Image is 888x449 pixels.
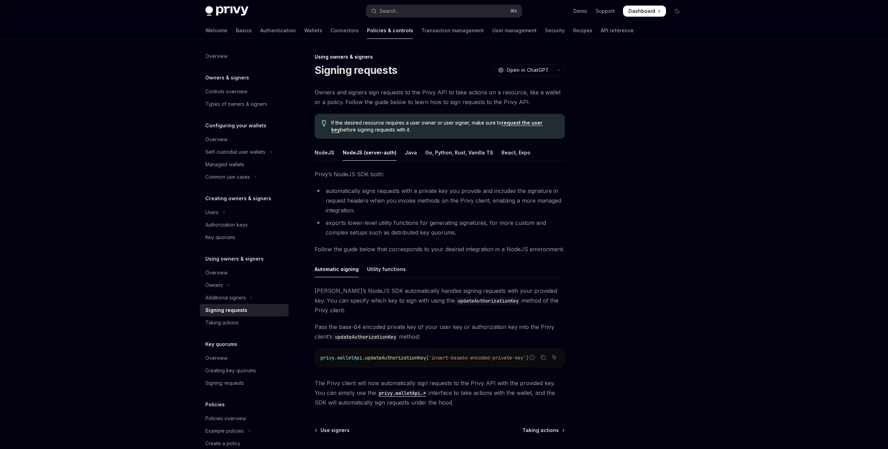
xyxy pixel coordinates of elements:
[315,244,565,254] span: Follow the guide below that corresponds to your desired integration in a NodeJS environment.
[315,261,359,277] div: Automatic signing
[200,291,289,304] button: Toggle Additional signers section
[200,98,289,110] a: Types of owners & signers
[331,22,359,39] a: Connectors
[429,355,526,361] span: 'insert-base64-encoded-private-key'
[205,233,235,242] div: Key quorums
[343,144,396,161] div: NodeJS (server-auth)
[315,286,565,315] span: [PERSON_NAME]’s NodeJS SDK automatically handles signing requests with your provided key. You can...
[205,6,248,16] img: dark logo
[205,74,249,82] h5: Owners & signers
[205,173,250,181] div: Common use cases
[205,121,266,130] h5: Configuring your wallets
[573,22,592,39] a: Recipes
[331,119,558,133] span: If the desired resource requires a user owner or user signer, make sure to before signing request...
[539,353,548,362] button: Copy the contents from the code block
[205,306,247,314] div: Signing requests
[205,354,228,362] div: Overview
[315,64,397,76] h1: Signing requests
[200,279,289,291] button: Toggle Owners section
[362,355,365,361] span: .
[200,231,289,244] a: Key quorums
[545,22,565,39] a: Security
[205,427,244,435] div: Example policies
[426,355,429,361] span: (
[315,186,565,215] li: automatically signs requests with a private key you provide and includes the signature in request...
[200,266,289,279] a: Overview
[200,425,289,437] button: Toggle Example policies section
[376,389,429,396] a: privy.walletApi.*
[315,87,565,107] span: Owners and signers sign requests to the Privy API to take actions on a resource, like a wallet or...
[506,67,549,74] span: Open in ChatGPT
[421,22,484,39] a: Transaction management
[629,8,655,15] span: Dashboard
[550,353,559,362] button: Ask AI
[315,322,565,341] span: Pass the base-64 encoded private key of your user key or authorization key into the Privy client’...
[205,52,228,60] div: Overview
[205,100,267,108] div: Types of owners & signers
[205,400,225,409] h5: Policies
[528,353,537,362] button: Report incorrect code
[366,5,522,17] button: Open search
[205,135,228,144] div: Overview
[205,340,237,348] h5: Key quorums
[502,144,530,161] div: React, Expo
[365,355,426,361] span: updateAuthorizationKey
[379,7,399,15] div: Search...
[492,22,537,39] a: User management
[205,160,244,169] div: Managed wallets
[205,366,256,375] div: Creating key quorums
[200,352,289,364] a: Overview
[455,297,521,305] code: updateAuthorizationKey
[205,221,248,229] div: Authorization keys
[200,304,289,316] a: Signing requests
[200,146,289,158] button: Toggle Self-custodial user wallets section
[337,355,362,361] span: walletApi
[367,22,413,39] a: Policies & controls
[200,50,289,62] a: Overview
[315,144,334,161] div: NodeJS
[205,208,219,217] div: Users
[601,22,634,39] a: API reference
[200,364,289,377] a: Creating key quorums
[205,319,239,327] div: Taking actions
[205,148,265,156] div: Self-custodial user wallets
[200,219,289,231] a: Authorization keys
[315,218,565,237] li: exports lower-level utility functions for generating signatures, for more custom and complex setu...
[200,85,289,98] a: Controls overview
[322,120,326,126] svg: Tip
[200,158,289,171] a: Managed wallets
[205,255,264,263] h5: Using owners & signers
[200,206,289,219] button: Toggle Users section
[334,355,337,361] span: .
[376,389,429,397] code: privy.walletApi.*
[425,144,493,161] div: Go, Python, Rust, Vanilla TS
[236,22,252,39] a: Basics
[200,316,289,329] a: Taking actions
[315,169,565,179] span: Privy’s NodeJS SDK both:
[526,355,529,361] span: )
[205,269,228,277] div: Overview
[200,412,289,425] a: Policies overview
[623,6,666,17] a: Dashboard
[367,261,406,277] div: Utility functions
[205,439,240,448] div: Create a policy
[205,379,244,387] div: Signing requests
[205,294,246,302] div: Additional signers
[304,22,322,39] a: Wallets
[672,6,683,17] button: Toggle dark mode
[205,22,228,39] a: Welcome
[200,171,289,183] button: Toggle Common use cases section
[596,8,615,15] a: Support
[205,194,271,203] h5: Creating owners & signers
[510,8,518,14] span: ⌘ K
[205,281,223,289] div: Owners
[405,144,417,161] div: Java
[200,133,289,146] a: Overview
[494,64,553,76] button: Open in ChatGPT
[321,355,334,361] span: privy
[200,377,289,389] a: Signing requests
[205,414,246,423] div: Policies overview
[260,22,296,39] a: Authentication
[332,333,399,341] code: updateAuthorizationKey
[573,8,587,15] a: Demo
